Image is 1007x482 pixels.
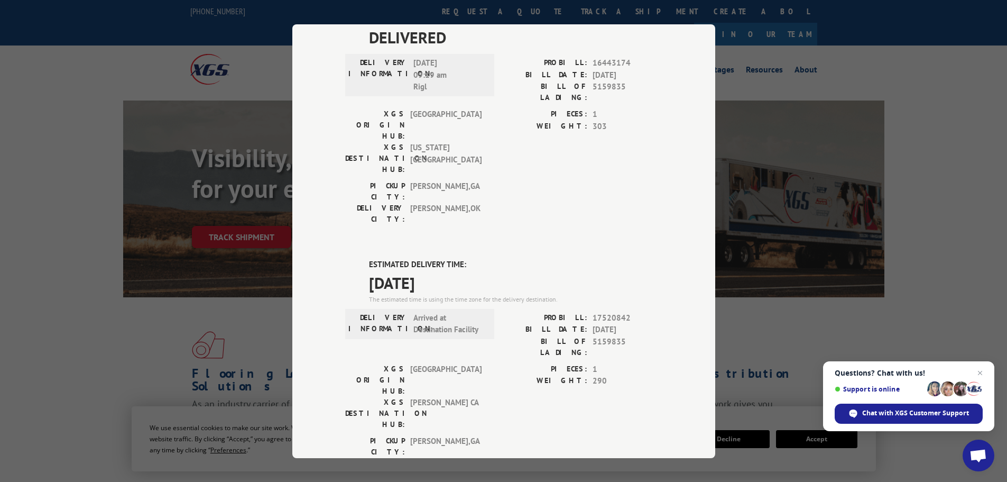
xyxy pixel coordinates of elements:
[504,108,587,121] label: PIECES:
[410,180,482,203] span: [PERSON_NAME] , GA
[504,57,587,69] label: PROBILL:
[369,294,662,304] div: The estimated time is using the time zone for the delivery destination.
[593,363,662,375] span: 1
[593,57,662,69] span: 16443174
[504,312,587,324] label: PROBILL:
[963,440,994,471] a: Open chat
[835,404,983,424] span: Chat with XGS Customer Support
[504,69,587,81] label: BILL DATE:
[348,312,408,335] label: DELIVERY INFORMATION:
[345,435,405,457] label: PICKUP CITY:
[593,375,662,387] span: 290
[345,396,405,430] label: XGS DESTINATION HUB:
[410,142,482,175] span: [US_STATE][GEOGRAPHIC_DATA]
[862,408,969,418] span: Chat with XGS Customer Support
[345,457,405,479] label: DELIVERY CITY:
[410,457,482,479] span: HAYWARD , CA
[593,108,662,121] span: 1
[345,108,405,142] label: XGS ORIGIN HUB:
[504,335,587,358] label: BILL OF LADING:
[348,57,408,93] label: DELIVERY INFORMATION:
[504,120,587,132] label: WEIGHT:
[413,312,485,335] span: Arrived at Destination Facility
[369,270,662,294] span: [DATE]
[345,203,405,225] label: DELIVERY CITY:
[593,335,662,358] span: 5159835
[835,369,983,377] span: Questions? Chat with us!
[593,312,662,324] span: 17520842
[504,324,587,336] label: BILL DATE:
[345,363,405,396] label: XGS ORIGIN HUB:
[410,203,482,225] span: [PERSON_NAME] , OK
[504,363,587,375] label: PIECES:
[410,435,482,457] span: [PERSON_NAME] , GA
[410,108,482,142] span: [GEOGRAPHIC_DATA]
[504,81,587,103] label: BILL OF LADING:
[369,25,662,49] span: DELIVERED
[410,363,482,396] span: [GEOGRAPHIC_DATA]
[593,69,662,81] span: [DATE]
[593,324,662,336] span: [DATE]
[835,385,923,393] span: Support is online
[345,142,405,175] label: XGS DESTINATION HUB:
[345,180,405,203] label: PICKUP CITY:
[504,375,587,387] label: WEIGHT:
[593,81,662,103] span: 5159835
[413,57,485,93] span: [DATE] 09:19 am Rigl
[593,120,662,132] span: 303
[369,259,662,271] label: ESTIMATED DELIVERY TIME:
[410,396,482,430] span: [PERSON_NAME] CA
